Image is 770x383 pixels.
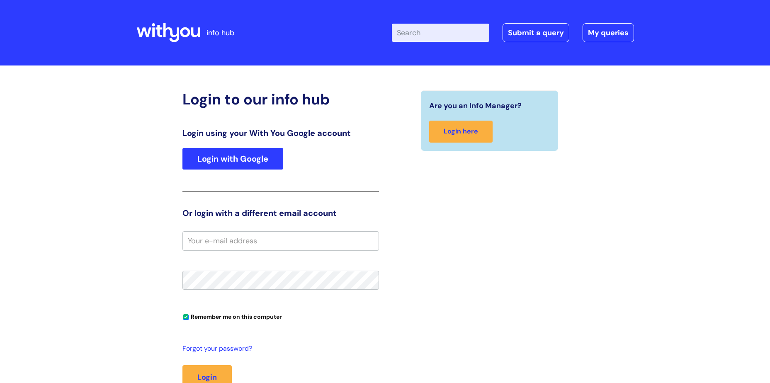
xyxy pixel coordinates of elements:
label: Remember me on this computer [182,311,282,320]
a: Forgot your password? [182,343,375,355]
a: Login here [429,121,493,143]
input: Search [392,24,489,42]
span: Are you an Info Manager? [429,99,522,112]
input: Remember me on this computer [183,315,189,320]
a: My queries [583,23,634,42]
h3: Login using your With You Google account [182,128,379,138]
h2: Login to our info hub [182,90,379,108]
input: Your e-mail address [182,231,379,250]
a: Submit a query [503,23,569,42]
p: info hub [206,26,234,39]
h3: Or login with a different email account [182,208,379,218]
a: Login with Google [182,148,283,170]
div: You can uncheck this option if you're logging in from a shared device [182,310,379,323]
